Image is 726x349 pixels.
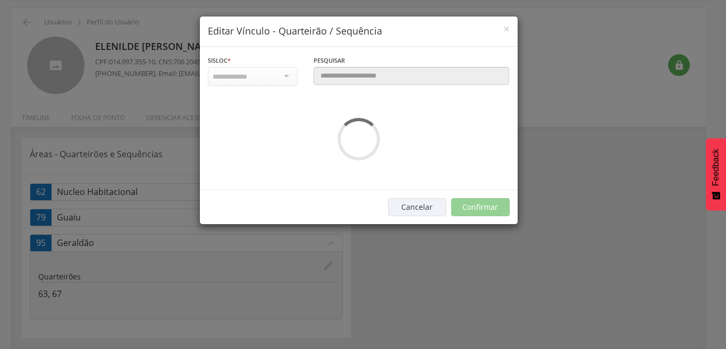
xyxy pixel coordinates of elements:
[388,198,446,216] button: Cancelar
[208,24,510,38] h4: Editar Vínculo - Quarteirão / Sequência
[451,198,510,216] button: Confirmar
[208,56,227,64] span: Sisloc
[711,149,721,186] span: Feedback
[706,138,726,210] button: Feedback - Mostrar pesquisa
[503,23,510,35] button: Close
[314,56,345,64] span: Pesquisar
[503,21,510,36] span: ×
